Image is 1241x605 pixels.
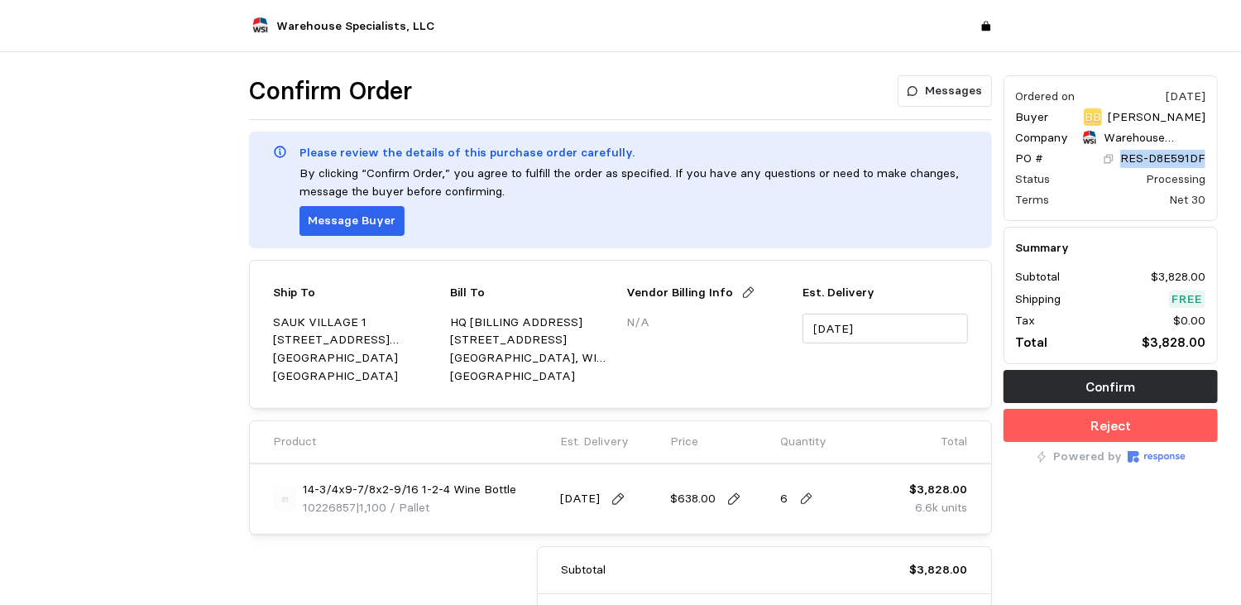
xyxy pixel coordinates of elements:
[308,212,395,230] p: Message Buyer
[803,284,967,302] p: Est. Delivery
[670,490,716,508] p: $638.00
[1016,191,1050,209] div: Terms
[781,433,827,451] p: Quantity
[1172,290,1203,309] p: Free
[803,314,967,344] input: MM/DD/YYYY
[299,165,968,200] p: By clicking “Confirm Order,” you agree to fulfill the order as specified. If you have any questio...
[1016,170,1051,188] div: Status
[910,561,968,579] p: $3,828.00
[1151,268,1205,286] p: $3,828.00
[1090,415,1131,436] p: Reject
[1016,108,1049,127] p: Buyer
[450,367,615,386] p: [GEOGRAPHIC_DATA]
[1016,332,1048,353] p: Total
[670,433,698,451] p: Price
[560,490,600,508] p: [DATE]
[299,144,635,162] p: Please review the details of this purchase order carefully.
[898,75,992,107] button: Messages
[1085,377,1135,397] p: Confirm
[273,284,315,302] p: Ship To
[273,349,438,367] p: [GEOGRAPHIC_DATA]
[303,481,516,499] p: 14-3/4x9-7/8x2-9/16 1-2-4 Wine Bottle
[249,75,412,108] h1: Confirm Order
[356,500,429,515] span: | 1,100 / Pallet
[1016,129,1069,147] p: Company
[1142,332,1205,353] p: $3,828.00
[561,561,606,579] p: Subtotal
[781,490,788,508] p: 6
[910,481,968,499] p: $3,828.00
[1146,170,1205,188] div: Processing
[273,331,438,349] p: [STREET_ADDRESS][PERSON_NAME]
[1016,150,1044,168] p: PO #
[276,17,434,36] p: Warehouse Specialists, LLC
[1108,108,1205,127] p: [PERSON_NAME]
[1169,191,1205,209] div: Net 30
[1085,108,1101,127] p: BB
[273,314,438,332] p: SAUK VILLAGE 1
[1016,239,1205,257] h5: Summary
[1120,150,1205,168] p: RES-D8E591DF
[450,284,485,302] p: Bill To
[450,331,615,349] p: [STREET_ADDRESS]
[560,433,629,451] p: Est. Delivery
[1053,448,1122,466] p: Powered by
[626,284,733,302] p: Vendor Billing Info
[1016,290,1061,309] p: Shipping
[273,367,438,386] p: [GEOGRAPHIC_DATA]
[1016,88,1076,105] div: Ordered on
[303,500,356,515] span: 10226857
[1016,312,1036,330] p: Tax
[1004,370,1218,403] button: Confirm
[273,487,297,511] img: svg%3e
[1166,88,1205,105] div: [DATE]
[1173,312,1205,330] p: $0.00
[273,433,316,451] p: Product
[910,499,968,517] p: 6.6k units
[626,314,791,332] p: N/A
[1128,451,1186,463] img: Response Logo
[942,433,968,451] p: Total
[1104,129,1206,147] p: Warehouse Specialists, LLC
[450,349,615,367] p: [GEOGRAPHIC_DATA], WI 54912
[925,82,982,100] p: Messages
[1004,409,1218,442] button: Reject
[299,206,405,236] button: Message Buyer
[450,314,615,332] p: HQ [BILLING ADDRESS]
[1016,268,1061,286] p: Subtotal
